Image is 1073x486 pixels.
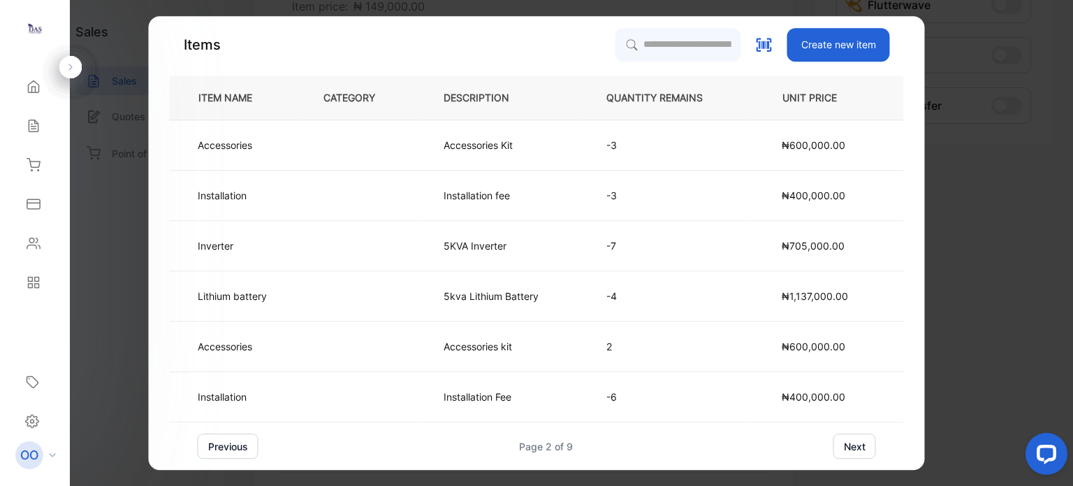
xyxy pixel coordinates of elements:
p: Items [184,34,221,55]
p: Installation Fee [444,389,511,404]
p: Installation [198,389,247,404]
p: 5KVA Inverter [444,238,506,253]
p: Accessories [198,138,252,152]
button: Create new item [787,28,890,62]
p: Installation [198,188,247,203]
p: -4 [606,289,725,303]
p: 2 [606,339,725,354]
iframe: LiveChat chat widget [1014,427,1073,486]
img: logo [24,18,45,39]
p: -7 [606,238,725,253]
button: next [833,434,876,459]
button: previous [198,434,258,459]
span: ₦400,000.00 [782,391,845,403]
p: -3 [606,138,725,152]
p: ITEM NAME [193,90,275,105]
p: Accessories Kit [444,138,513,152]
p: Installation fee [444,188,510,203]
p: Lithium battery [198,289,267,303]
p: Accessories [198,339,252,354]
span: ₦1,137,000.00 [782,290,848,302]
p: -3 [606,188,725,203]
span: ₦400,000.00 [782,190,845,201]
p: -6 [606,389,725,404]
p: DESCRIPTION [444,90,532,105]
p: OO [20,446,38,464]
p: CATEGORY [323,90,397,105]
span: ₦600,000.00 [782,139,845,151]
p: 5kva Lithium Battery [444,289,539,303]
span: ₦600,000.00 [782,341,845,352]
p: Inverter [198,238,235,253]
p: Accessories kit [444,339,512,354]
div: Page 2 of 9 [519,439,573,454]
span: ₦705,000.00 [782,240,845,252]
p: UNIT PRICE [771,90,881,105]
p: QUANTITY REMAINS [606,90,725,105]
